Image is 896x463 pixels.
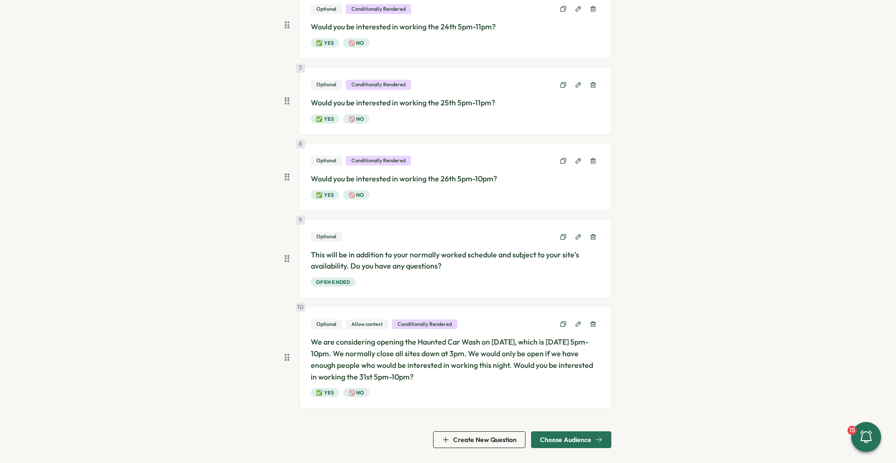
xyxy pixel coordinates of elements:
[346,319,388,329] div: Allow context
[316,39,334,47] span: ✅ Yes
[311,21,600,33] p: Would you be interested in working the 24th 5pm-11pm?
[296,215,305,225] div: 9
[531,431,611,448] button: Choose Audience
[316,388,334,397] span: ✅ Yes
[311,80,342,90] div: Optional
[296,303,305,312] div: 10
[311,336,600,382] p: We are considering opening the Haunted Car Wash on [DATE], which is [DATE] 5pm-10pm. We normally ...
[453,436,517,443] span: Create New Question
[851,422,881,452] button: 15
[349,115,364,123] span: 🚫 No
[296,139,305,149] div: 8
[311,249,600,272] p: This will be in addition to your normally worked schedule and subject to your site's availability...
[346,4,411,14] div: Conditionally Rendered
[847,426,857,435] div: 15
[311,232,342,242] div: Optional
[311,173,600,185] p: Would you be interested in working the 26th 5pm-10pm?
[316,191,334,199] span: ✅ Yes
[296,63,305,73] div: 7
[349,191,364,199] span: 🚫 No
[311,156,342,166] div: Optional
[316,278,350,286] span: Open ended
[540,436,591,443] span: Choose Audience
[311,97,600,109] p: Would you be interested in working the 25th 5pm-11pm?
[311,4,342,14] div: Optional
[311,319,342,329] div: Optional
[346,156,411,166] div: Conditionally Rendered
[349,388,364,397] span: 🚫 No
[346,80,411,90] div: Conditionally Rendered
[349,39,364,47] span: 🚫 No
[433,431,525,448] button: Create New Question
[316,115,334,123] span: ✅ Yes
[392,319,457,329] div: Conditionally Rendered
